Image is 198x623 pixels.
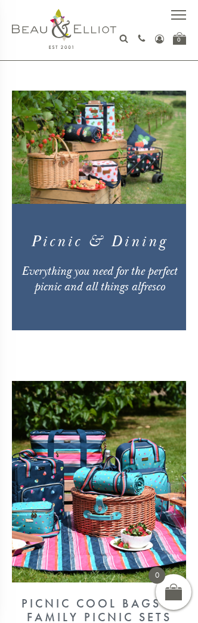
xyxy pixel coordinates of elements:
div: Everything you need for the perfect picnic and all things alfresco [21,264,178,295]
img: Picnic Cool Bags & Family Picnic Sets [12,381,186,582]
img: Picnic Sets [12,91,186,204]
a: 0 [173,32,186,45]
span: 0 [148,567,165,584]
h1: Picnic & Dining [21,232,178,252]
img: logo [12,9,116,49]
